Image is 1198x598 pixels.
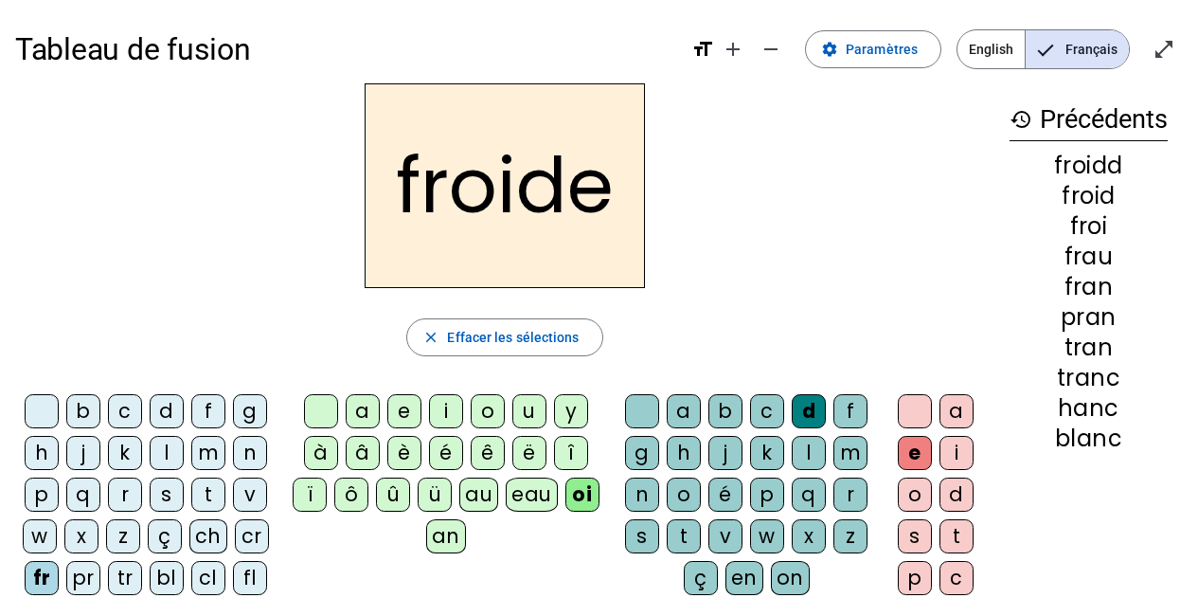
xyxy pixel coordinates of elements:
[150,436,184,470] div: l
[422,329,439,346] mat-icon: close
[833,519,867,553] div: z
[191,561,225,595] div: cl
[554,394,588,428] div: y
[833,394,867,428] div: f
[189,519,227,553] div: ch
[23,519,57,553] div: w
[108,394,142,428] div: c
[667,436,701,470] div: h
[846,38,918,61] span: Paramètres
[833,436,867,470] div: m
[1010,306,1168,329] div: pran
[512,436,546,470] div: ë
[66,478,100,512] div: q
[108,561,142,595] div: tr
[150,561,184,595] div: bl
[1010,154,1168,177] div: froidd
[233,394,267,428] div: g
[191,478,225,512] div: t
[1010,245,1168,268] div: frau
[708,394,742,428] div: b
[939,436,974,470] div: i
[792,478,826,512] div: q
[625,478,659,512] div: n
[939,561,974,595] div: c
[792,519,826,553] div: x
[148,519,182,553] div: ç
[471,394,505,428] div: o
[708,519,742,553] div: v
[691,38,714,61] mat-icon: format_size
[898,436,932,470] div: e
[447,326,579,349] span: Effacer les sélections
[191,394,225,428] div: f
[625,519,659,553] div: s
[1026,30,1129,68] span: Français
[725,561,763,595] div: en
[406,318,602,356] button: Effacer les sélections
[235,519,269,553] div: cr
[821,41,838,58] mat-icon: settings
[957,29,1130,69] mat-button-toggle-group: Language selection
[387,394,421,428] div: e
[429,436,463,470] div: é
[25,478,59,512] div: p
[426,519,466,553] div: an
[957,30,1025,68] span: English
[66,436,100,470] div: j
[667,394,701,428] div: a
[684,561,718,595] div: ç
[150,394,184,428] div: d
[667,519,701,553] div: t
[512,394,546,428] div: u
[1145,30,1183,68] button: Entrer en plein écran
[376,478,410,512] div: û
[365,83,645,288] h2: froide
[106,519,140,553] div: z
[233,436,267,470] div: n
[565,478,599,512] div: oi
[554,436,588,470] div: î
[1010,215,1168,238] div: froi
[708,478,742,512] div: é
[233,561,267,595] div: fl
[1010,427,1168,450] div: blanc
[750,478,784,512] div: p
[25,436,59,470] div: h
[898,519,932,553] div: s
[1010,367,1168,390] div: tranc
[108,478,142,512] div: r
[750,519,784,553] div: w
[898,561,932,595] div: p
[752,30,790,68] button: Diminuer la taille de la police
[429,394,463,428] div: i
[667,478,701,512] div: o
[714,30,752,68] button: Augmenter la taille de la police
[1010,108,1032,131] mat-icon: history
[25,561,59,595] div: fr
[771,561,810,595] div: on
[1153,38,1175,61] mat-icon: open_in_full
[233,478,267,512] div: v
[304,436,338,470] div: à
[760,38,782,61] mat-icon: remove
[1010,185,1168,208] div: froid
[792,436,826,470] div: l
[750,394,784,428] div: c
[939,394,974,428] div: a
[387,436,421,470] div: è
[1010,276,1168,299] div: fran
[346,436,380,470] div: â
[939,478,974,512] div: d
[15,19,676,80] h1: Tableau de fusion
[66,394,100,428] div: b
[471,436,505,470] div: ê
[334,478,368,512] div: ô
[1010,99,1168,141] h3: Précédents
[625,436,659,470] div: g
[418,478,452,512] div: ü
[64,519,98,553] div: x
[1010,397,1168,420] div: hanc
[708,436,742,470] div: j
[191,436,225,470] div: m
